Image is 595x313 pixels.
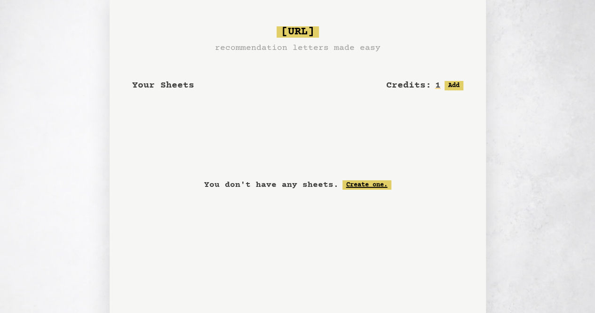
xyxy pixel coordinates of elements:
[277,26,319,38] span: [URL]
[215,41,381,55] h3: recommendation letters made easy
[204,178,339,192] p: You don't have any sheets.
[386,79,431,92] h2: Credits:
[342,180,391,190] a: Create one.
[132,80,194,91] span: Your Sheets
[435,79,441,92] h2: 1
[444,81,463,90] button: Add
